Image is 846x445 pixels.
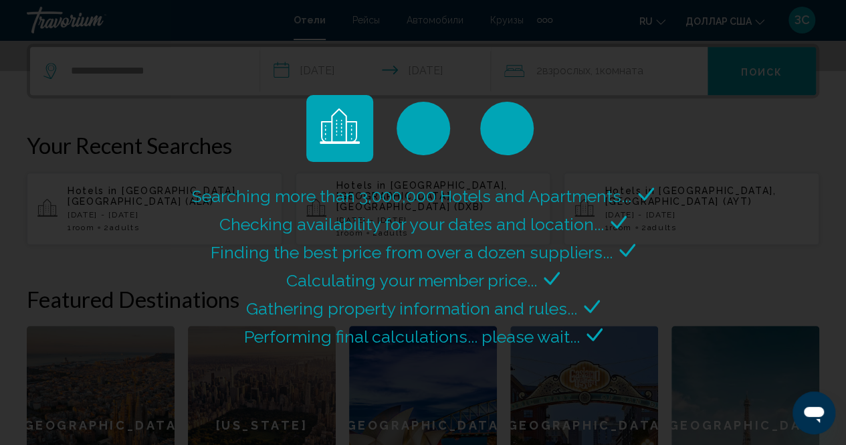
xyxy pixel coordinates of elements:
span: Finding the best price from over a dozen suppliers... [211,242,613,262]
span: Calculating your member price... [286,270,537,290]
span: Performing final calculations... please wait... [244,327,580,347]
span: Searching more than 3,000,000 Hotels and Apartments... [192,186,631,206]
span: Checking availability for your dates and location... [219,214,604,234]
span: Gathering property information and rules... [246,298,577,319]
iframe: Кнопка запуска окна обмена сообщениями [792,391,835,434]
